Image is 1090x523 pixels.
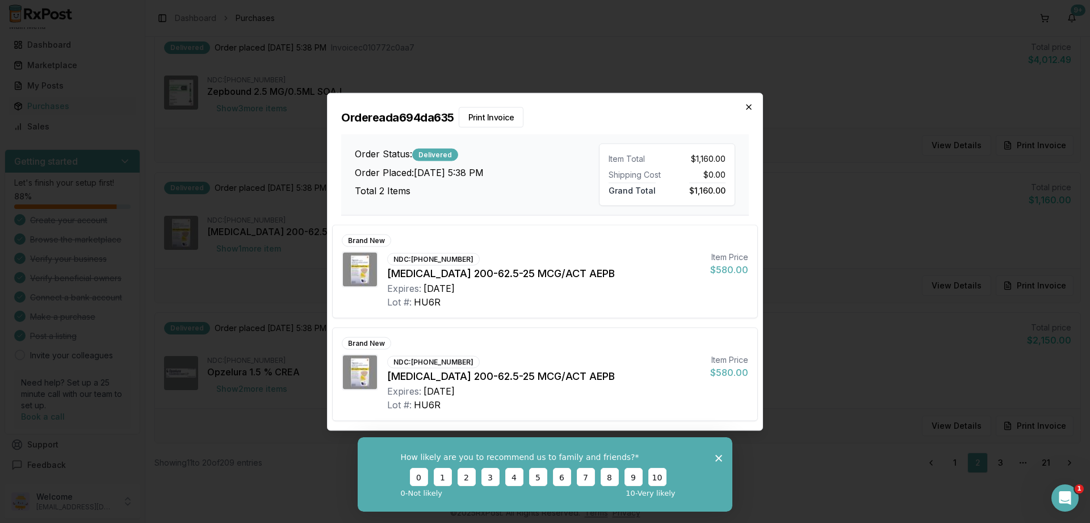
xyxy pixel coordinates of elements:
[424,384,455,398] div: [DATE]
[358,437,732,512] iframe: Survey from RxPost
[355,166,599,179] h3: Order Placed: [DATE] 5:38 PM
[387,281,421,295] div: Expires:
[343,355,377,389] img: Trelegy Ellipta 200-62.5-25 MCG/ACT AEPB
[341,107,749,127] h2: Order eada694da635
[387,368,701,384] div: [MEDICAL_DATA] 200-62.5-25 MCG/ACT AEPB
[387,398,412,411] div: Lot #:
[387,295,412,308] div: Lot #:
[355,147,599,161] h3: Order Status:
[691,153,726,164] span: $1,160.00
[424,281,455,295] div: [DATE]
[414,295,441,308] div: HU6R
[689,182,726,195] span: $1,160.00
[387,384,421,398] div: Expires:
[609,153,663,164] div: Item Total
[1051,484,1079,512] iframe: Intercom live chat
[387,265,701,281] div: [MEDICAL_DATA] 200-62.5-25 MCG/ACT AEPB
[342,337,391,349] div: Brand New
[710,251,748,262] div: Item Price
[1075,484,1084,493] span: 1
[387,253,480,265] div: NDC: [PHONE_NUMBER]
[609,169,663,180] div: Shipping Cost
[710,354,748,365] div: Item Price
[342,234,391,246] div: Brand New
[414,398,441,411] div: HU6R
[710,262,748,276] div: $580.00
[609,182,656,195] span: Grand Total
[343,252,377,286] img: Trelegy Ellipta 200-62.5-25 MCG/ACT AEPB
[672,169,726,180] div: $0.00
[355,184,599,198] h3: Total 2 Items
[387,355,480,368] div: NDC: [PHONE_NUMBER]
[412,149,458,161] div: Delivered
[459,107,524,127] button: Print Invoice
[710,365,748,379] div: $580.00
